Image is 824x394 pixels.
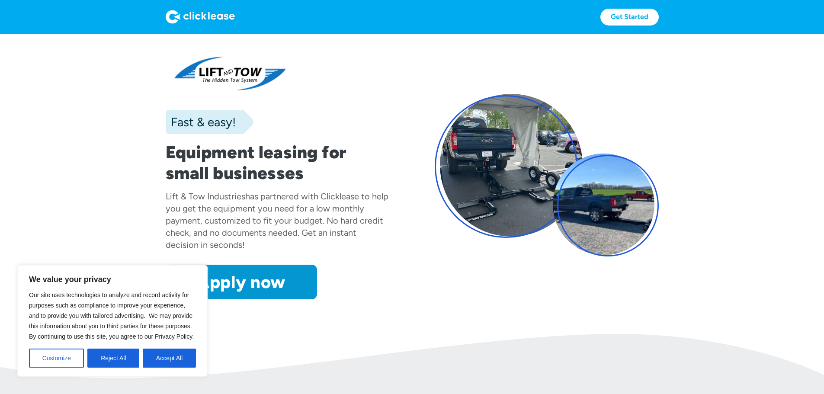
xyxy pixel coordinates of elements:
[29,291,194,340] span: Our site uses technologies to analyze and record activity for purposes such as compliance to impr...
[600,9,659,26] a: Get Started
[143,349,196,368] button: Accept All
[166,10,235,24] img: Logo
[166,191,388,250] div: has partnered with Clicklease to help you get the equipment you need for a low monthly payment, c...
[166,191,245,202] div: Lift & Tow Industries
[166,142,390,183] h1: Equipment leasing for small businesses
[29,349,84,368] button: Customize
[87,349,139,368] button: Reject All
[17,265,208,377] div: We value your privacy
[29,274,196,285] p: We value your privacy
[166,265,317,299] a: Apply now
[166,113,236,131] div: Fast & easy!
